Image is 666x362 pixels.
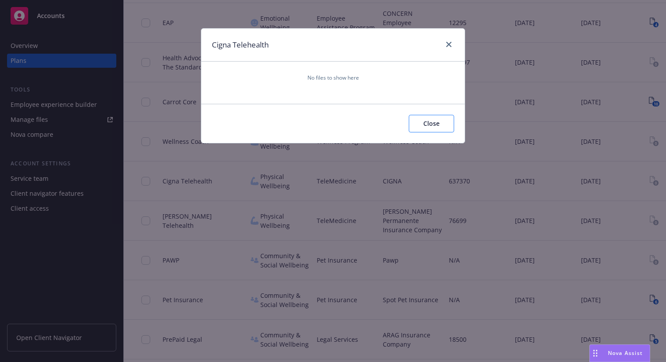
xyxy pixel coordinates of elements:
button: Nova Assist [589,344,650,362]
div: Drag to move [590,345,601,362]
span: Close [423,119,440,128]
span: Nova Assist [608,349,643,357]
a: close [444,39,454,50]
h1: Cigna Telehealth [212,39,269,51]
span: No files to show here [307,74,359,82]
button: Close [409,115,454,132]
